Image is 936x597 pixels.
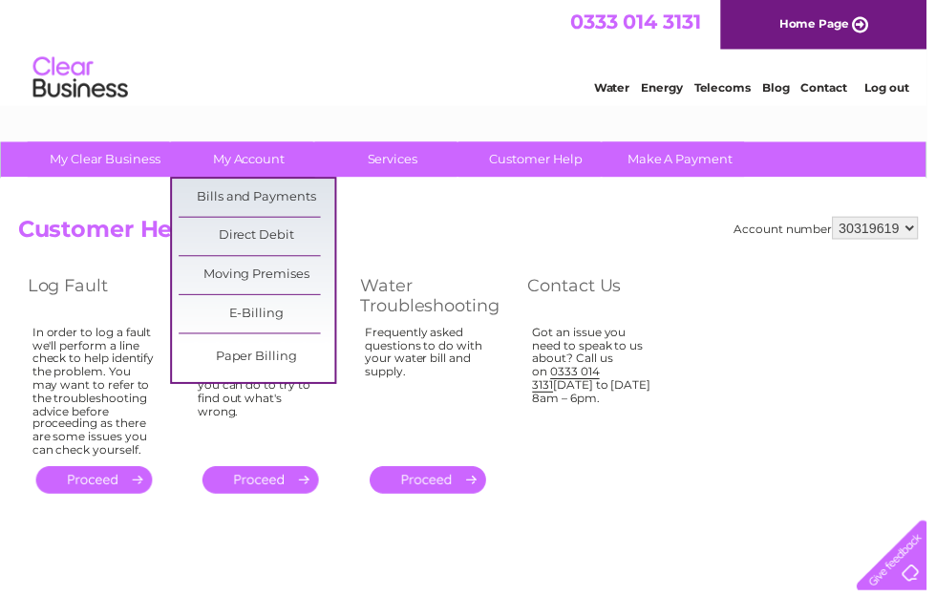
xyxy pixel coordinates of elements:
a: Customer Help [463,143,621,179]
div: In order to log a fault we'll perform a line check to help identify the problem. You may want to ... [32,330,157,461]
a: E-Billing [181,298,338,336]
a: My Clear Business [28,143,185,179]
a: Blog [770,81,798,96]
a: My Account [173,143,330,179]
th: Water Troubleshooting [354,273,523,324]
th: Contact Us [523,273,691,324]
a: . [204,471,322,499]
a: Telecoms [701,81,758,96]
a: Moving Premises [181,259,338,297]
a: Log out [873,81,918,96]
a: 0333 014 3131 [576,10,708,33]
a: Water [600,81,636,96]
a: . [373,471,491,499]
a: Paper Billing [181,342,338,380]
h2: Customer Help [18,219,927,255]
a: . [36,471,154,499]
img: logo.png [32,50,130,108]
a: Direct Debit [181,220,338,258]
div: Clear Business is a trading name of Verastar Limited (registered in [GEOGRAPHIC_DATA] No. 3667643... [18,11,921,93]
a: Contact [809,81,856,96]
div: Got an issue you need to speak to us about? Call us on [DATE] to [DATE] 8am – 6pm. [538,330,662,454]
div: Frequently asked questions to do with your water bill and supply. [369,330,495,454]
th: Log Fault [18,273,185,324]
a: Bills and Payments [181,181,338,219]
a: Services [318,143,476,179]
div: If you're having problems with your phone there are some simple checks you can do to try to find ... [200,330,326,454]
a: Make A Payment [608,143,766,179]
div: Account number [741,219,927,242]
a: Energy [648,81,690,96]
